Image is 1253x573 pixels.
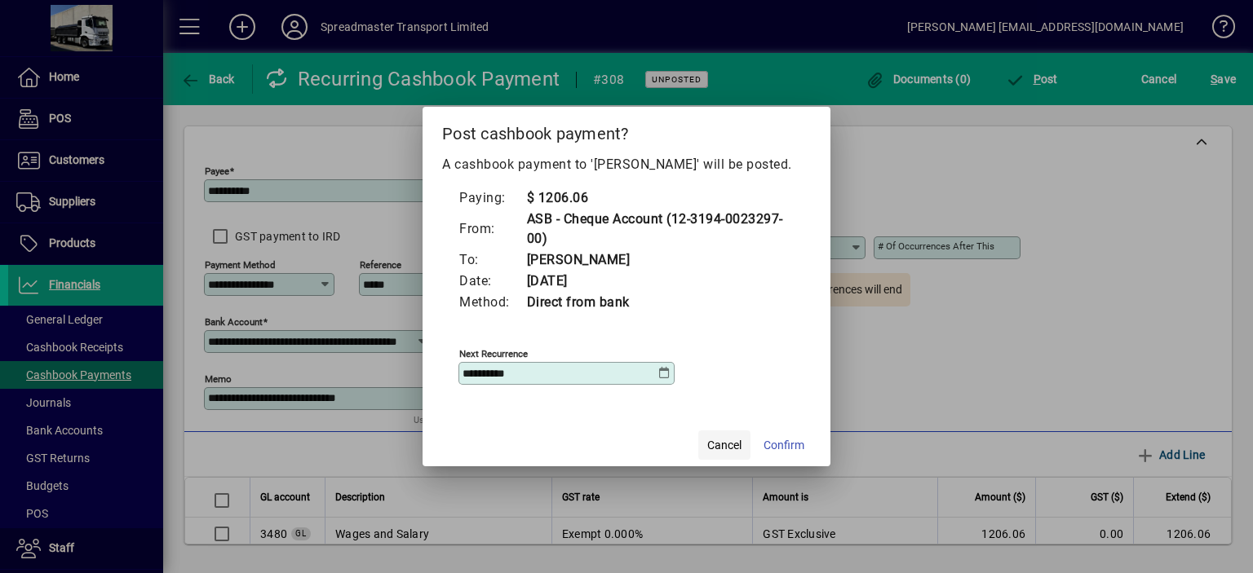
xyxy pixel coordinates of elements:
td: Date: [458,271,526,292]
td: $ 1206.06 [526,187,795,209]
button: Cancel [698,430,750,460]
span: Cancel [707,437,742,454]
td: To: [458,249,526,271]
p: A cashbook payment to '[PERSON_NAME]' will be posted. [442,155,811,174]
td: From: [458,209,526,249]
td: Direct from bank [526,292,795,313]
span: Confirm [764,437,804,454]
td: [PERSON_NAME] [526,249,795,271]
h2: Post cashbook payment? [423,107,830,154]
td: [DATE] [526,271,795,292]
td: Paying: [458,187,526,209]
mat-label: Next recurrence [459,348,528,359]
td: Method: [458,292,526,313]
button: Confirm [757,430,811,460]
td: ASB - Cheque Account (12-3194-0023297-00) [526,209,795,249]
